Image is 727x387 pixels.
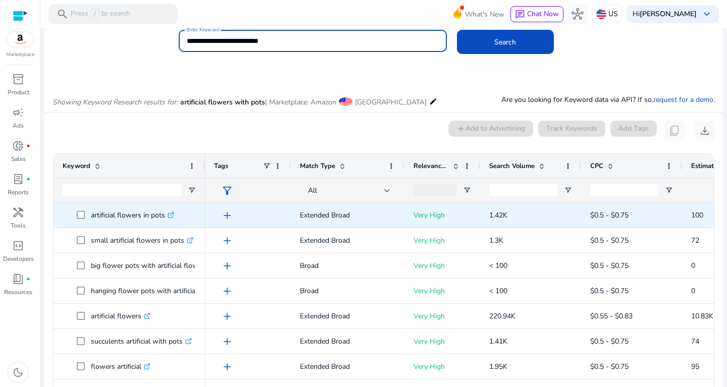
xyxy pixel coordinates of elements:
button: chatChat Now [510,6,563,22]
span: 0 [691,261,695,270]
span: $0.5 - $0.75 [590,261,629,270]
input: Search Volume Filter Input [489,184,558,196]
p: flowers artificial [91,356,150,377]
span: Keyword [63,161,90,171]
button: hub [567,4,588,24]
span: Search [494,37,516,47]
span: Chat Now [527,9,559,19]
span: CPC [590,161,603,171]
span: artificial flowers with pots [180,97,265,107]
p: hanging flower pots with artificial flowers [91,281,233,301]
p: Extended Broad [300,356,395,377]
p: Developers [3,254,34,263]
p: small artificial flowers in pots [91,230,193,251]
span: donut_small [12,140,24,152]
span: filter_alt [221,185,233,197]
span: 95 [691,362,699,371]
span: fiber_manual_record [26,277,30,281]
p: Tools [11,221,26,230]
span: 74 [691,337,699,346]
span: add [221,260,233,272]
span: add [221,235,233,247]
p: Extended Broad [300,230,395,251]
span: $0.5 - $0.75 [590,236,629,245]
span: 10.83K [691,311,713,321]
i: Showing Keyword Research results for: [53,97,178,107]
p: Very High [413,306,471,326]
p: Sales [11,154,26,163]
p: Reports [8,188,29,197]
span: fiber_manual_record [26,144,30,148]
input: CPC Filter Input [590,184,659,196]
b: [PERSON_NAME] [640,9,697,19]
p: Extended Broad [300,331,395,352]
span: add [221,209,233,222]
button: Open Filter Menu [564,186,572,194]
span: book_4 [12,273,24,285]
span: fiber_manual_record [26,177,30,181]
p: Very High [413,281,471,301]
p: Press to search [71,9,130,20]
span: handyman [12,206,24,218]
span: [GEOGRAPHIC_DATA] [355,97,427,107]
p: Hi [633,11,697,18]
img: us.svg [596,9,606,19]
p: Extended Broad [300,205,395,226]
p: US [608,5,618,23]
span: < 100 [489,261,507,270]
p: Ads [13,121,24,130]
span: lab_profile [12,173,24,185]
button: Open Filter Menu [463,186,471,194]
p: Broad [300,281,395,301]
mat-label: Enter Keyword [187,26,219,33]
p: Product [8,88,29,97]
span: 1.3K [489,236,503,245]
span: inventory_2 [12,73,24,85]
p: Resources [4,288,32,297]
span: add [221,310,233,322]
img: amazon.svg [7,32,34,47]
span: add [221,336,233,348]
span: Search Volume [489,161,535,171]
span: 1.95K [489,362,507,371]
button: Search [457,30,554,54]
span: Relevance Score [413,161,449,171]
span: $0.5 - $0.75 [590,362,629,371]
button: download [695,121,715,141]
p: Marketplace [6,51,34,59]
p: Very High [413,356,471,377]
span: $0.55 - $0.83 [590,311,633,321]
span: search [57,8,69,20]
button: Open Filter Menu [188,186,196,194]
span: 220.94K [489,311,515,321]
span: / [90,9,99,20]
span: All [308,186,317,195]
span: Match Type [300,161,335,171]
p: Very High [413,205,471,226]
span: keyboard_arrow_down [701,8,713,20]
span: 100 [691,210,703,220]
p: big flower pots with artificial flowers [91,255,217,276]
span: $0.5 - $0.75 [590,210,629,220]
span: add [221,361,233,373]
p: Very High [413,230,471,251]
p: artificial flowers in pots [91,205,174,226]
input: Keyword Filter Input [63,184,182,196]
span: | Marketplace: Amazon [265,97,336,107]
span: $0.5 - $0.75 [590,286,629,296]
span: Tags [214,161,228,171]
p: Very High [413,255,471,276]
span: 1.42K [489,210,507,220]
p: succulents artificial with pots [91,331,192,352]
span: chat [515,10,525,20]
span: 0 [691,286,695,296]
p: Extended Broad [300,306,395,326]
p: Broad [300,255,395,276]
span: add [221,285,233,297]
a: request for a demo [653,95,713,104]
span: < 100 [489,286,507,296]
span: 72 [691,236,699,245]
button: Open Filter Menu [665,186,673,194]
span: download [699,125,711,137]
span: What's New [465,6,504,23]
